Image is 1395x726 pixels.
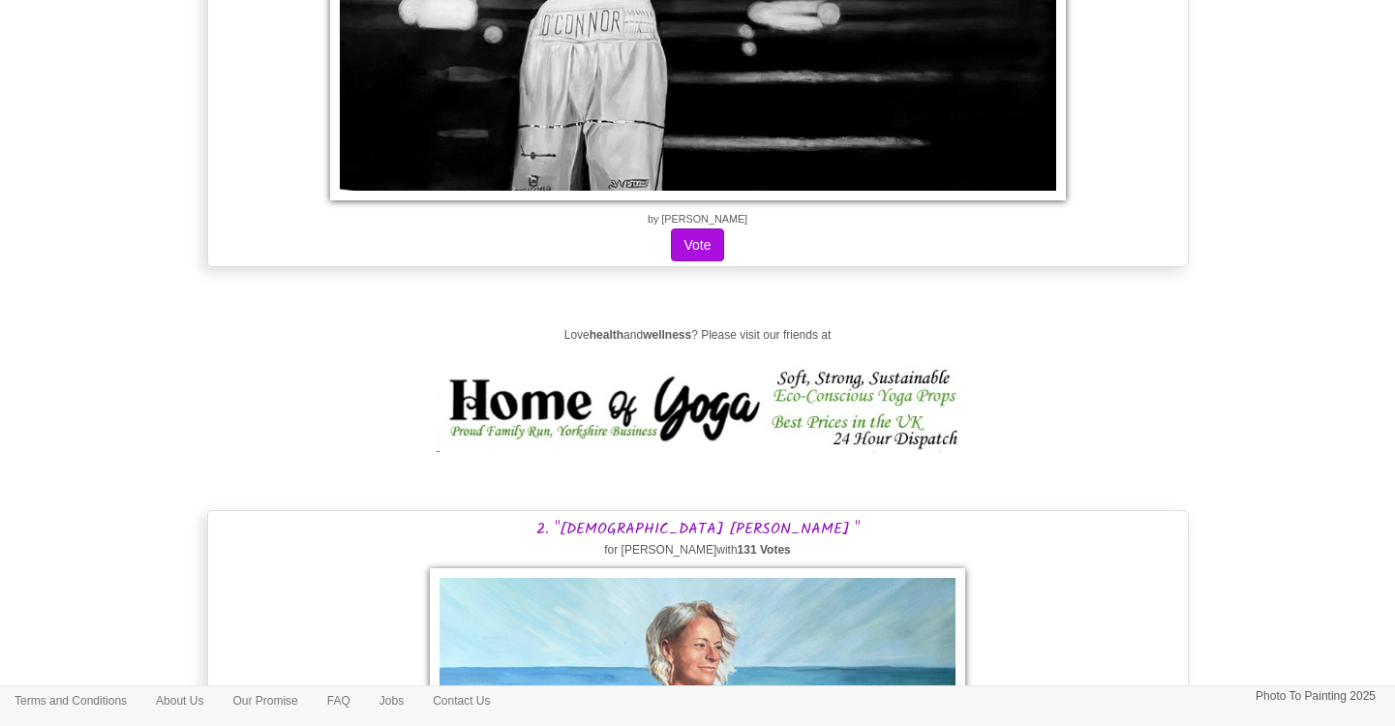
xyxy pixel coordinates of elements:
[738,543,791,557] b: 131 Votes
[671,228,723,261] button: Vote
[418,686,504,715] a: Contact Us
[313,686,365,715] a: FAQ
[213,210,1183,228] p: by [PERSON_NAME]
[365,686,418,715] a: Jobs
[141,686,218,715] a: About Us
[1256,686,1376,707] p: Photo To Painting 2025
[643,328,691,342] strong: wellness
[213,521,1183,538] h3: 2. "[DEMOGRAPHIC_DATA] [PERSON_NAME] "
[217,325,1179,346] p: Love and ? Please visit our friends at
[716,543,791,557] span: with
[590,328,623,342] strong: health
[218,686,312,715] a: Our Promise
[437,365,959,452] img: Home of Yoga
